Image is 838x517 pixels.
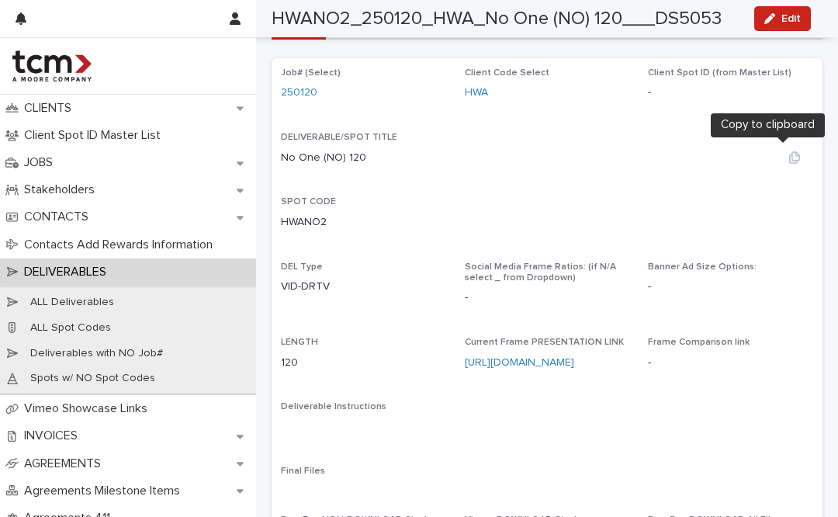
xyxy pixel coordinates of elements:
a: [URL][DOMAIN_NAME] [465,357,574,368]
p: Client Spot ID Master List [18,128,173,143]
p: No One (NO) 120 [281,150,366,166]
span: DEL Type [281,262,323,272]
p: DELIVERABLES [18,265,119,279]
span: Client Code Select [465,68,549,78]
span: Job# (Select) [281,68,341,78]
p: ALL Spot Codes [18,321,123,335]
p: Contacts Add Rewards Information [18,238,225,252]
span: Deliverable Instructions [281,402,386,411]
p: - [648,355,813,371]
button: Edit [754,6,811,31]
span: Current Frame PRESENTATION LINK [465,338,624,347]
a: 250120 [281,85,317,101]
span: Social Media Frame Ratios: (if N/A select _ from Dropdown) [465,262,616,283]
a: HWA [465,85,488,101]
p: CONTACTS [18,210,101,224]
span: Frame Comparison link [648,338,750,347]
span: Banner Ad Size Options: [648,262,757,272]
p: - [648,85,813,101]
h2: HWANO2_250120_HWA_No One (NO) 120___DS5053 [272,8,722,30]
span: Final Files [281,467,325,476]
span: SPOT CODE [281,197,336,206]
p: JOBS [18,155,65,170]
p: Agreements Milestone Items [18,484,192,498]
p: Stakeholders [18,182,107,197]
p: Vimeo Showcase Links [18,401,160,416]
span: Edit [781,13,801,24]
p: AGREEMENTS [18,456,113,471]
p: ALL Deliverables [18,296,126,309]
p: CLIENTS [18,101,84,116]
p: HWANO2 [281,214,327,231]
p: 120 [281,355,446,371]
p: INVOICES [18,429,90,443]
span: Client Spot ID (from Master List) [648,68,791,78]
p: Deliverables with NO Job# [18,347,175,360]
span: DELIVERABLE/SPOT TITLE [281,133,397,142]
p: - [465,290,630,306]
p: - [648,279,813,295]
img: 4hMmSqQkux38exxPVZHQ [12,50,92,82]
span: LENGTH [281,338,318,347]
p: Spots w/ NO Spot Codes [18,372,168,385]
p: VID-DRTV [281,279,446,295]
